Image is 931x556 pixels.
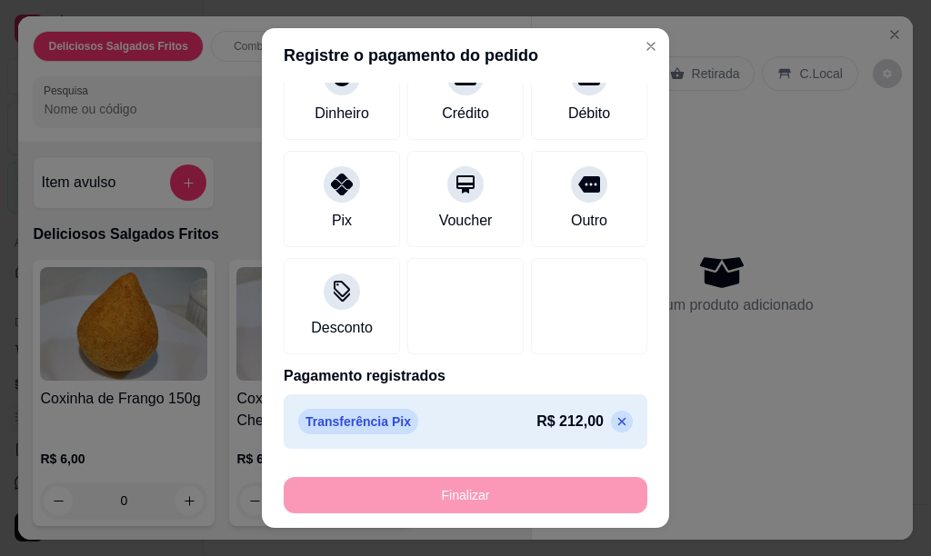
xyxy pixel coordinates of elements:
p: Transferência Pix [298,409,418,434]
div: Crédito [442,103,489,124]
div: Voucher [439,210,493,232]
div: Débito [568,103,610,124]
p: R$ 212,00 [536,411,604,432]
p: Pagamento registrados [284,365,647,387]
header: Registre o pagamento do pedido [262,28,669,83]
div: Outro [571,210,607,232]
div: Pix [332,210,352,232]
button: Close [636,32,666,61]
div: Desconto [311,317,373,339]
div: Dinheiro [315,103,369,124]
